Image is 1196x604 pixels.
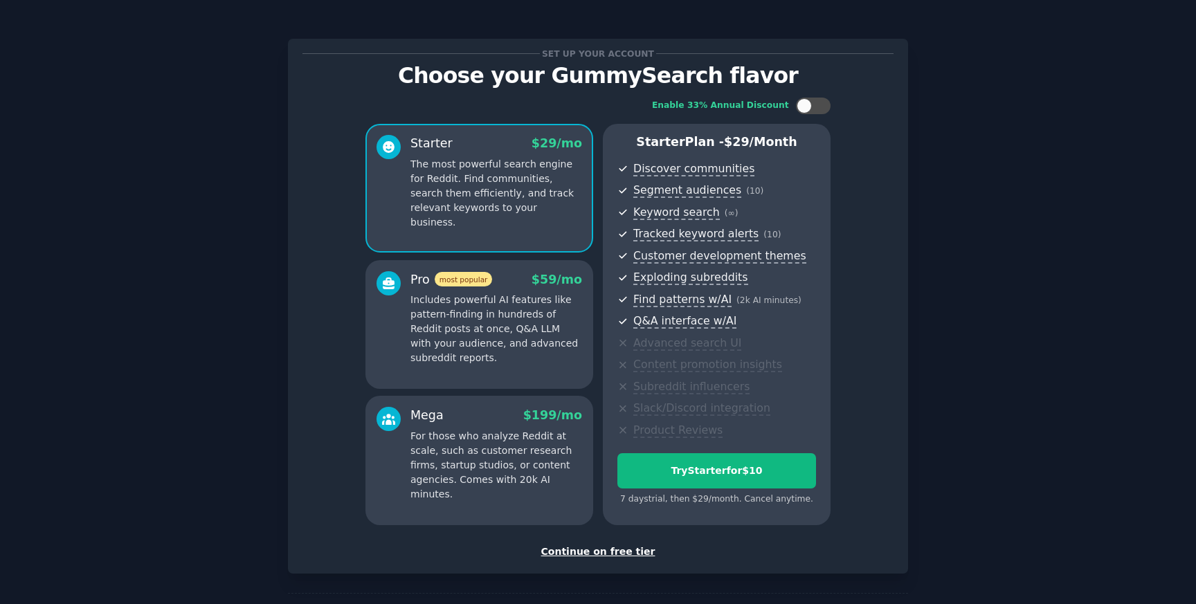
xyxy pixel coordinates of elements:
[633,249,806,264] span: Customer development themes
[633,423,723,438] span: Product Reviews
[633,227,759,241] span: Tracked keyword alerts
[302,544,894,559] div: Continue on free tier
[523,408,582,422] span: $ 199 /mo
[540,46,657,61] span: Set up your account
[532,136,582,150] span: $ 29 /mo
[532,273,582,286] span: $ 59 /mo
[617,453,816,488] button: TryStarterfor$10
[410,429,582,502] p: For those who analyze Reddit at scale, such as customer research firms, startup studios, or conte...
[617,134,816,151] p: Starter Plan -
[633,271,747,285] span: Exploding subreddits
[763,230,781,239] span: ( 10 )
[652,100,789,112] div: Enable 33% Annual Discount
[410,135,453,152] div: Starter
[633,183,741,198] span: Segment audiences
[633,401,770,416] span: Slack/Discord integration
[633,314,736,329] span: Q&A interface w/AI
[746,186,763,196] span: ( 10 )
[633,162,754,176] span: Discover communities
[410,157,582,230] p: The most powerful search engine for Reddit. Find communities, search them efficiently, and track ...
[633,380,750,394] span: Subreddit influencers
[633,293,732,307] span: Find patterns w/AI
[410,271,492,289] div: Pro
[725,208,739,218] span: ( ∞ )
[633,358,782,372] span: Content promotion insights
[302,64,894,88] p: Choose your GummySearch flavor
[736,295,801,305] span: ( 2k AI minutes )
[410,407,444,424] div: Mega
[435,272,493,286] span: most popular
[633,336,741,351] span: Advanced search UI
[633,205,720,220] span: Keyword search
[724,135,797,149] span: $ 29 /month
[618,464,815,478] div: Try Starter for $10
[410,293,582,365] p: Includes powerful AI features like pattern-finding in hundreds of Reddit posts at once, Q&A LLM w...
[617,493,816,506] div: 7 days trial, then $ 29 /month . Cancel anytime.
